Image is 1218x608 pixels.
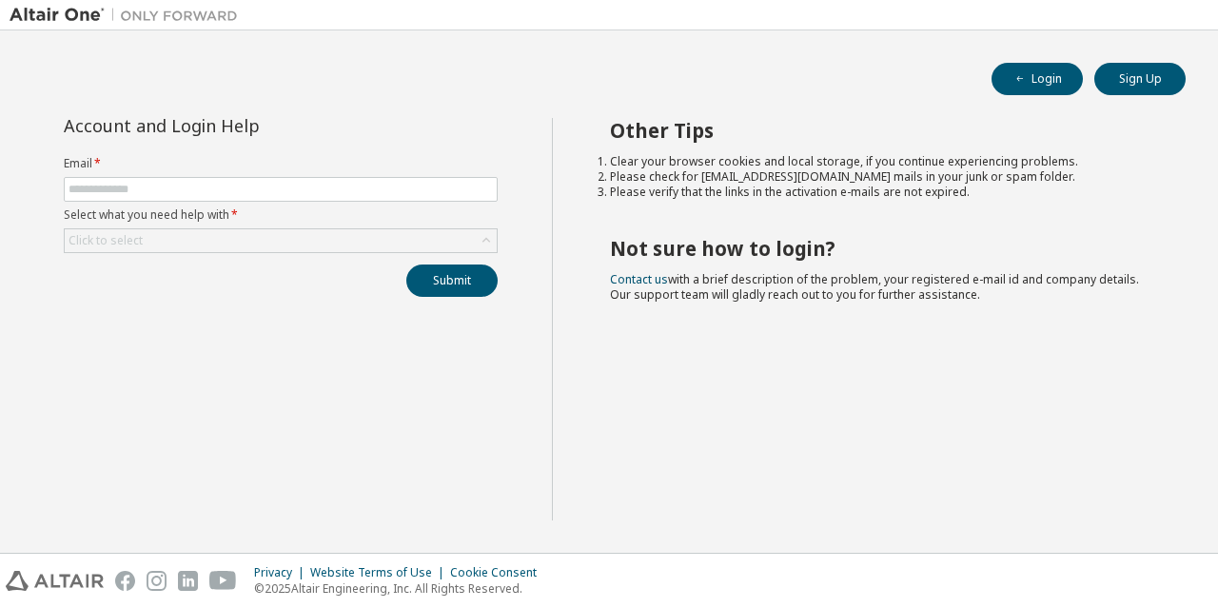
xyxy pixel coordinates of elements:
li: Clear your browser cookies and local storage, if you continue experiencing problems. [610,154,1152,169]
button: Login [992,63,1083,95]
div: Account and Login Help [64,118,411,133]
label: Select what you need help with [64,207,498,223]
div: Website Terms of Use [310,565,450,580]
h2: Not sure how to login? [610,236,1152,261]
label: Email [64,156,498,171]
div: Cookie Consent [450,565,548,580]
div: Click to select [65,229,497,252]
button: Submit [406,265,498,297]
div: Click to select [69,233,143,248]
button: Sign Up [1094,63,1186,95]
img: instagram.svg [147,571,167,591]
img: facebook.svg [115,571,135,591]
img: Altair One [10,6,247,25]
div: Privacy [254,565,310,580]
img: youtube.svg [209,571,237,591]
span: with a brief description of the problem, your registered e-mail id and company details. Our suppo... [610,271,1139,303]
a: Contact us [610,271,668,287]
img: linkedin.svg [178,571,198,591]
img: altair_logo.svg [6,571,104,591]
p: © 2025 Altair Engineering, Inc. All Rights Reserved. [254,580,548,597]
h2: Other Tips [610,118,1152,143]
li: Please verify that the links in the activation e-mails are not expired. [610,185,1152,200]
li: Please check for [EMAIL_ADDRESS][DOMAIN_NAME] mails in your junk or spam folder. [610,169,1152,185]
